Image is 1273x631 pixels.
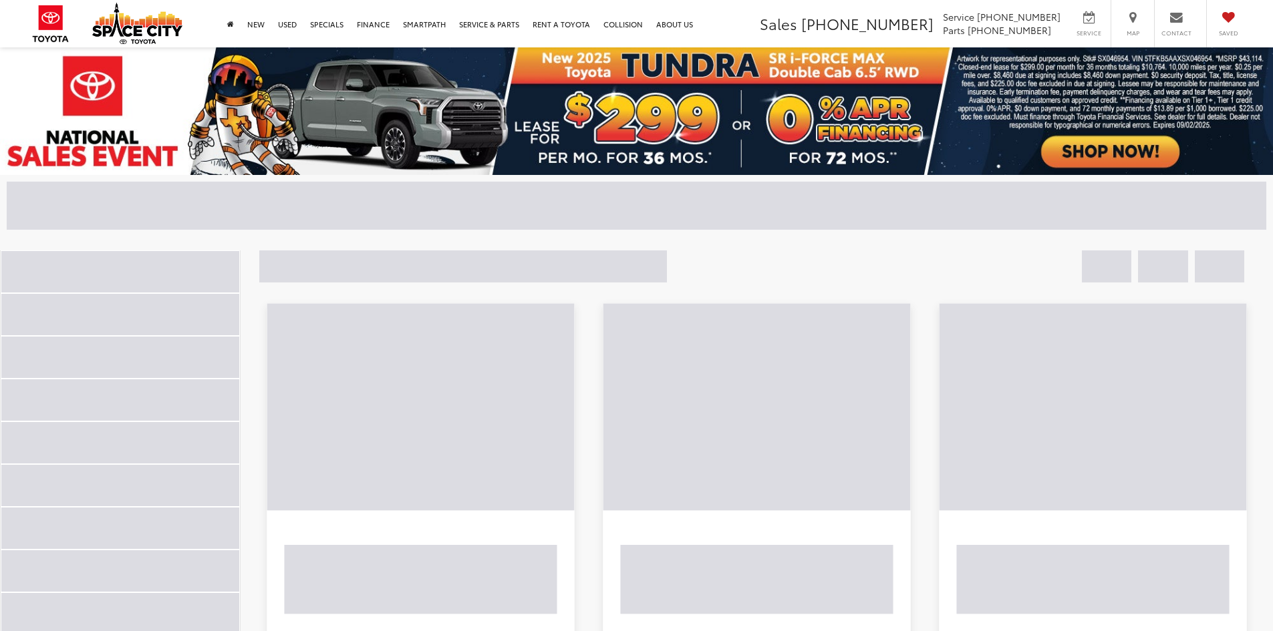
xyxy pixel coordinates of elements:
[968,23,1051,37] span: [PHONE_NUMBER]
[92,3,182,44] img: Space City Toyota
[760,13,797,34] span: Sales
[943,10,974,23] span: Service
[943,23,965,37] span: Parts
[1074,29,1104,37] span: Service
[1118,29,1147,37] span: Map
[801,13,934,34] span: [PHONE_NUMBER]
[977,10,1060,23] span: [PHONE_NUMBER]
[1161,29,1191,37] span: Contact
[1214,29,1243,37] span: Saved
